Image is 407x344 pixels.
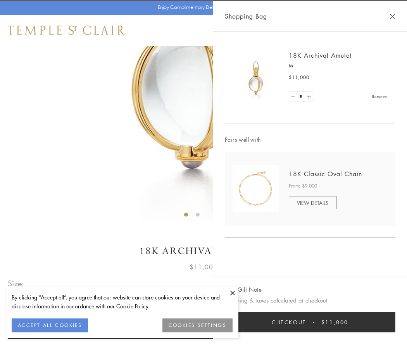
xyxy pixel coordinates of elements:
[8,244,399,258] h1: 18K Archival Amulet
[233,54,279,101] img: 18K Archival Amulet
[297,199,328,206] span: VIEW DETAILS
[162,318,233,332] button: COOKIES SETTINGS
[190,262,217,272] span: $11,000
[305,92,312,101] a: Set quantity to 2
[272,318,306,327] span: Checkout
[8,277,25,290] span: Size:
[225,135,395,144] span: Pairs well with
[289,196,336,209] a: VIEW DETAILS
[289,62,388,70] p: M
[12,293,233,311] div: By clicking “Accept all”, you agree that our website can store cookies on your device and disclos...
[289,170,362,178] a: 18K Classic Oval Chain
[225,312,395,332] button: Checkout $11,000
[225,11,267,21] span: Shopping Bag
[233,165,279,212] img: N88865-OV18
[8,26,125,35] img: Temple St. Clair
[321,318,348,327] span: $11,000
[158,3,246,11] p: Enjoy Complimentary Delivery & Returns
[225,296,395,305] p: Shipping & taxes calculated at checkout
[289,51,352,60] a: 18K Archival Amulet
[372,92,388,101] a: Remove
[289,182,317,190] span: From: $9,000
[289,92,297,101] a: Set quantity to 0
[390,14,395,19] button: Close Shopping Bag
[12,318,88,332] button: ACCEPT ALL COOKIES
[225,285,262,294] button: Add Gift Note
[289,74,309,81] span: $11,000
